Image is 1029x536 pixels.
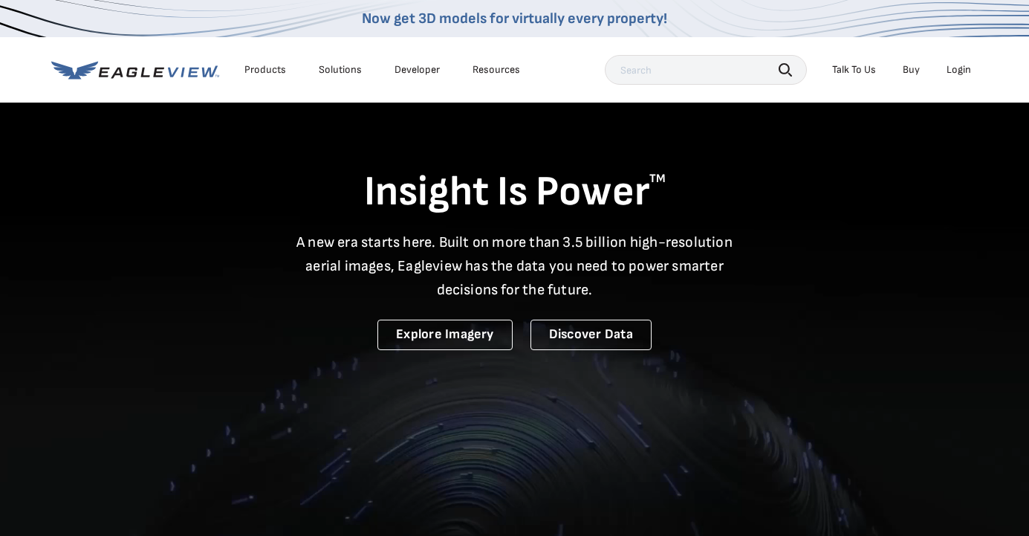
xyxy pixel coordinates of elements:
h1: Insight Is Power [51,167,978,219]
sup: TM [649,172,666,186]
a: Discover Data [530,320,652,350]
p: A new era starts here. Built on more than 3.5 billion high-resolution aerial images, Eagleview ha... [288,230,742,302]
div: Talk To Us [832,63,876,77]
a: Buy [903,63,920,77]
a: Explore Imagery [377,320,513,350]
input: Search [605,55,807,85]
div: Solutions [319,63,362,77]
div: Login [947,63,971,77]
div: Resources [473,63,520,77]
div: Products [244,63,286,77]
a: Developer [395,63,440,77]
a: Now get 3D models for virtually every property! [362,10,667,28]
